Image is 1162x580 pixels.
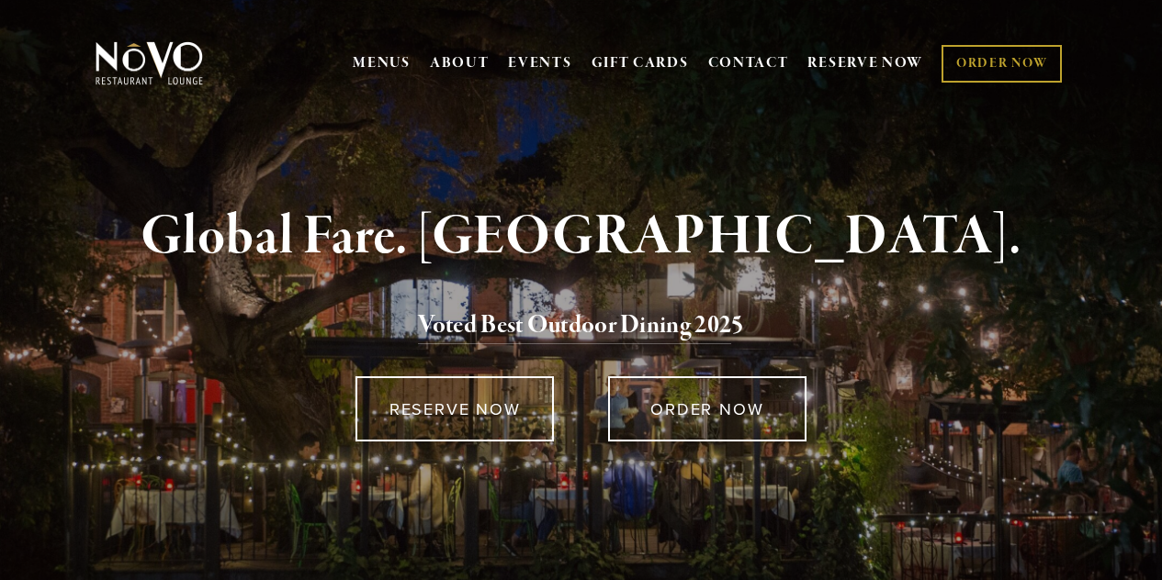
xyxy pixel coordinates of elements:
[141,202,1021,272] strong: Global Fare. [GEOGRAPHIC_DATA].
[807,46,923,81] a: RESERVE NOW
[121,307,1041,345] h2: 5
[708,46,789,81] a: CONTACT
[942,45,1062,83] a: ORDER NOW
[592,46,689,81] a: GIFT CARDS
[355,376,554,441] a: RESERVE NOW
[608,376,807,441] a: ORDER NOW
[92,40,207,86] img: Novo Restaurant &amp; Lounge
[508,54,571,72] a: EVENTS
[430,54,490,72] a: ABOUT
[353,54,411,72] a: MENUS
[418,309,731,344] a: Voted Best Outdoor Dining 202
